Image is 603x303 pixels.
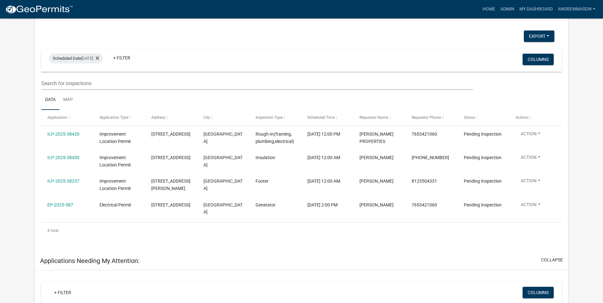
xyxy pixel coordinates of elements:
[99,155,131,167] span: Improvement Location Permit
[99,115,128,120] span: Application Type
[203,131,243,144] span: MARTINSVILLE
[40,257,140,265] h5: Applications Needing My Attention:
[516,201,545,211] button: Action
[307,202,338,207] span: 09/08/2025, 2:00 PM
[59,90,77,110] a: Map
[360,178,394,184] span: MICHAEL MUSGROVE
[108,52,135,64] a: + Filter
[412,178,437,184] span: 8123504331
[516,115,529,120] span: Actions
[301,110,353,125] datatable-header-cell: Scheduled Time
[47,115,67,120] span: Application
[307,155,340,160] span: 09/08/2025, 12:00 AM
[464,155,502,160] span: Pending Inspection
[464,178,502,184] span: Pending Inspection
[99,178,131,191] span: Improvement Location Permit
[541,257,563,263] button: collapse
[360,131,394,144] span: FAULKENBURG PROPERTIES
[464,115,475,120] span: Status
[256,131,294,144] span: Rough-In(framing, plumbing,electrical)
[524,30,554,42] button: Export
[555,3,598,15] a: AndrewMason
[151,202,190,207] span: 1440 BEECH GROVE CT
[498,3,517,15] a: Admin
[517,3,555,15] a: My Dashboard
[47,155,79,160] a: ILP-2025-38450
[35,17,568,251] div: collapse
[256,115,283,120] span: Inspection Type
[145,110,197,125] datatable-header-cell: Address
[360,155,394,160] span: Elliott Burkett
[307,115,335,120] span: Scheduled Time
[464,202,502,207] span: Pending Inspection
[203,115,210,120] span: City
[307,178,340,184] span: 09/08/2025, 12:00 AM
[151,178,190,191] span: 10334 N JAMES CREEK CT
[412,202,437,207] span: 7653421060
[203,202,243,215] span: MARTINSVILLE
[250,110,302,125] datatable-header-cell: Inspection Type
[99,131,131,144] span: Improvement Location Permit
[516,178,545,187] button: Action
[47,131,79,137] a: ILP-2025-38420
[203,178,243,191] span: MOORESVILLE
[41,223,562,239] div: 4 total
[49,287,76,298] a: + Filter
[412,115,441,120] span: Requestor Phone
[523,54,554,65] button: Columns
[47,178,79,184] a: ILP-2025-38257
[41,110,93,125] datatable-header-cell: Application
[516,131,545,140] button: Action
[256,155,275,160] span: Insulation
[99,202,131,207] span: Electrical Permit
[516,154,545,163] button: Action
[510,110,562,125] datatable-header-cell: Actions
[307,131,340,137] span: 09/08/2025, 12:00 PM
[406,110,458,125] datatable-header-cell: Requestor Phone
[523,287,554,298] button: Columns
[197,110,250,125] datatable-header-cell: City
[49,53,103,64] div: [DATE]
[47,202,73,207] a: EP-2025-587
[93,110,146,125] datatable-header-cell: Application Type
[412,131,437,137] span: 7653421060
[360,202,394,207] span: Tim
[360,115,388,120] span: Requestor Name
[480,3,498,15] a: Home
[151,115,165,120] span: Address
[353,110,406,125] datatable-header-cell: Requestor Name
[41,77,473,90] input: Search for inspections
[53,56,81,61] span: Scheduled Date
[256,202,276,207] span: Generator
[464,131,502,137] span: Pending Inspection
[412,155,449,160] span: 765-318-6194
[203,155,243,167] span: MARTINSVILLE
[151,131,190,137] span: 2930 SOUTHAMPTON DR
[256,178,269,184] span: Footer
[457,110,510,125] datatable-header-cell: Status
[41,90,59,110] a: Data
[151,155,190,160] span: 2321 E NOTTINGHAM LN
